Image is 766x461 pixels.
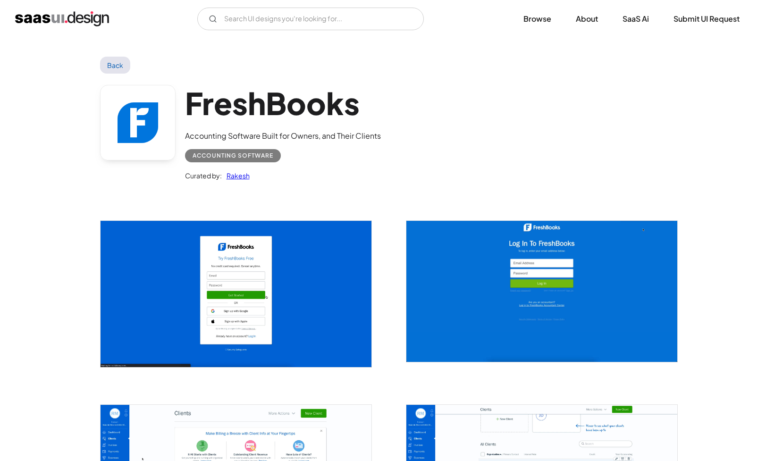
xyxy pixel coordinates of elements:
a: Back [100,57,131,74]
a: Browse [512,8,563,29]
a: Rakesh [222,170,250,181]
img: 6036079aa5f2a9500ad1b0d2_FreshBooks%20login.jpg [406,221,677,361]
div: Accounting Software Built for Owners, and Their Clients [185,130,381,142]
a: About [564,8,609,29]
img: 6036079a8467b444d0e8db3b_FreshBooks%20sign%20up.jpg [101,221,371,367]
h1: FreshBooks [185,85,381,121]
a: open lightbox [101,221,371,367]
input: Search UI designs you're looking for... [197,8,424,30]
a: home [15,11,109,26]
a: SaaS Ai [611,8,660,29]
div: Accounting Software [193,150,273,161]
form: Email Form [197,8,424,30]
a: Submit UI Request [662,8,751,29]
div: Curated by: [185,170,222,181]
a: open lightbox [406,221,677,361]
